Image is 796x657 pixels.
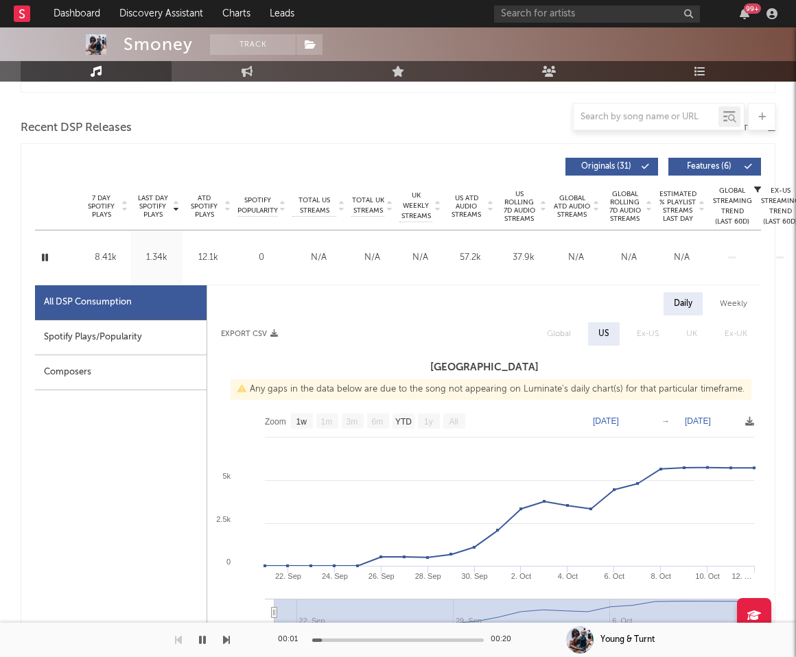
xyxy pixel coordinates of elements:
div: Spotify Plays/Popularity [35,320,207,355]
div: Global Streaming Trend (Last 60D) [712,186,753,227]
div: All DSP Consumption [35,285,207,320]
span: Total US Streams [292,195,336,216]
div: 00:01 [278,632,305,648]
span: 7 Day Spotify Plays [83,194,119,219]
h3: [GEOGRAPHIC_DATA] [207,359,761,376]
text: 6. Oct [605,572,624,580]
text: 3m [347,417,358,427]
text: 4. Oct [558,572,578,580]
text: 30. Sep [462,572,488,580]
text: 2.5k [216,515,231,523]
div: 57.2k [447,251,493,265]
span: Estimated % Playlist Streams Last Day [659,190,696,223]
div: Composers [35,355,207,390]
div: 8.41k [83,251,128,265]
div: 99 + [744,3,761,14]
span: Total UK Streams [351,195,384,216]
text: 10. Oct [695,572,719,580]
div: N/A [292,251,344,265]
text: 5k [222,472,231,480]
div: 1.34k [134,251,179,265]
text: 26. Sep [368,572,395,580]
text: 12. … [731,572,751,580]
span: UK Weekly Streams [399,191,432,222]
div: US [598,326,609,342]
div: All DSP Consumption [44,294,132,311]
text: Zoom [265,417,286,427]
span: ATD Spotify Plays [186,194,222,219]
span: Global ATD Audio Streams [553,194,591,219]
text: 1w [296,417,307,427]
div: N/A [553,251,599,265]
text: 6m [372,417,384,427]
span: Originals ( 31 ) [574,163,637,171]
div: N/A [351,251,393,265]
input: Search by song name or URL [574,112,718,123]
span: Last Day Spotify Plays [134,194,171,219]
div: 12.1k [186,251,231,265]
text: 28. Sep [415,572,441,580]
text: YTD [395,417,412,427]
text: 8. Oct [651,572,671,580]
div: Weekly [710,292,758,315]
text: [DATE] [685,416,711,426]
text: All [449,417,458,427]
text: 0 [226,558,231,566]
div: 37.9k [500,251,546,265]
div: Any gaps in the data below are due to the song not appearing on Luminate's daily chart(s) for tha... [231,379,751,400]
text: [DATE] [593,416,619,426]
text: → [662,416,670,426]
div: N/A [606,251,652,265]
text: 22. Sep [275,572,301,580]
button: Features(6) [668,158,761,176]
div: Daily [664,292,703,315]
button: Export CSV [221,330,278,338]
div: Young & Turnt [600,634,655,646]
text: 1m [321,417,333,427]
span: Spotify Popularity [237,195,278,216]
div: N/A [659,251,705,265]
button: Track [210,34,296,55]
button: Originals(31) [565,158,658,176]
button: 99+ [740,8,749,19]
span: US Rolling 7D Audio Streams [500,190,538,223]
text: 2. Oct [511,572,531,580]
div: 00:20 [491,632,518,648]
text: 24. Sep [322,572,348,580]
span: Global Rolling 7D Audio Streams [606,190,644,223]
span: US ATD Audio Streams [447,194,485,219]
div: 0 [237,251,285,265]
input: Search for artists [494,5,700,23]
div: N/A [399,251,441,265]
div: Smoney [124,34,193,55]
text: 1y [424,417,433,427]
span: Features ( 6 ) [677,163,740,171]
